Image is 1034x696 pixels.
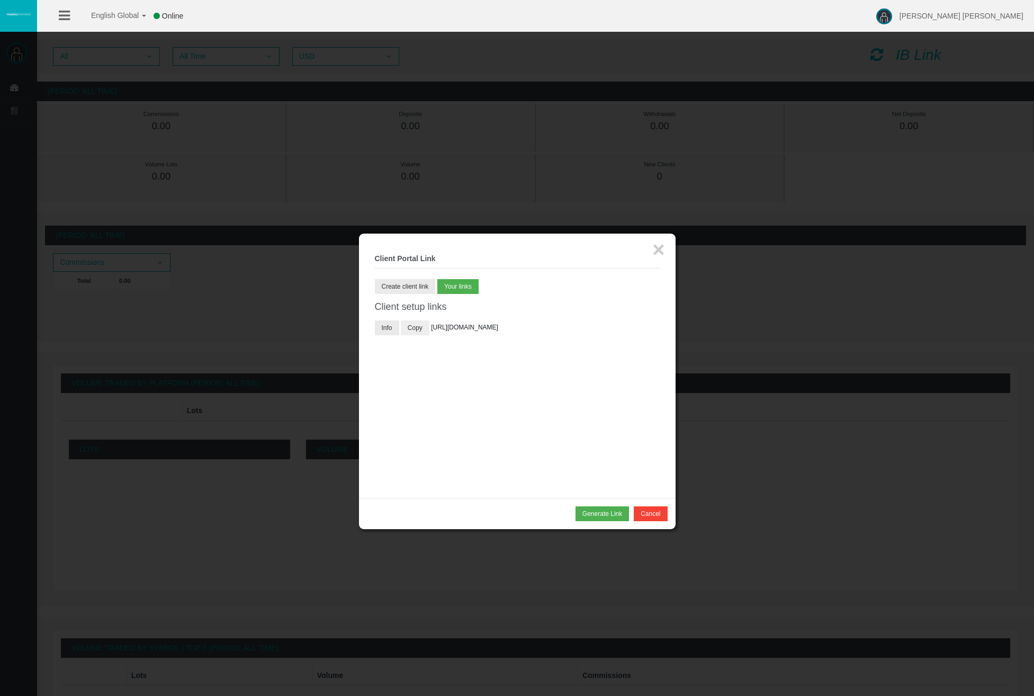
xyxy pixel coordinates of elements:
[401,320,429,335] button: Copy
[431,324,498,331] span: [URL][DOMAIN_NAME]
[576,506,629,521] button: Generate Link
[375,320,399,335] button: Info
[375,302,660,313] h4: Client setup links
[77,11,139,20] span: English Global
[375,279,436,294] button: Create client link
[437,279,479,294] button: Your links
[652,239,664,260] button: ×
[375,254,436,263] b: Client Portal Link
[876,8,892,24] img: user-image
[634,506,667,521] button: Cancel
[162,12,183,20] span: Online
[900,12,1023,20] span: [PERSON_NAME] [PERSON_NAME]
[5,12,32,16] img: logo.svg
